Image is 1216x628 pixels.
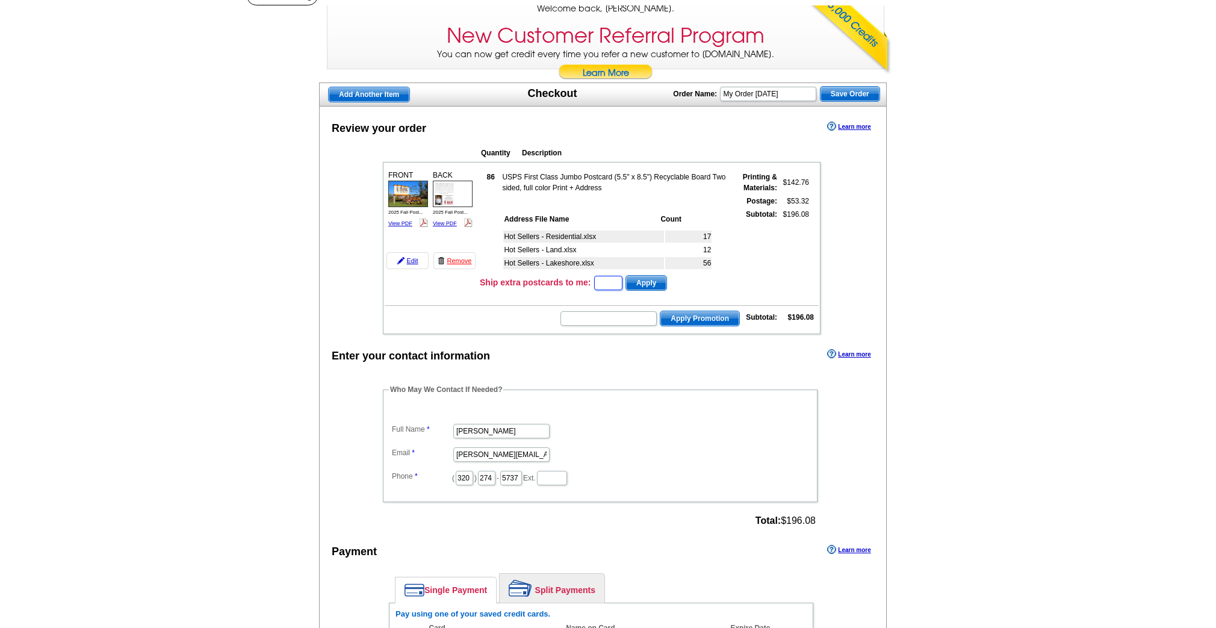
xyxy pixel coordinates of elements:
[503,231,664,243] td: Hot Sellers - Residential.xlsx
[431,168,474,231] div: BACK
[386,252,429,269] a: Edit
[480,147,520,159] th: Quantity
[503,244,664,256] td: Hot Sellers - Land.xlsx
[827,349,870,359] a: Learn more
[419,218,428,227] img: pdf_logo.png
[660,311,740,326] button: Apply Promotion
[397,257,405,264] img: pencil-icon.gif
[501,171,728,194] td: USPS First Class Jumbo Postcard (5.5" x 8.5") Recyclable Board Two sided, full color Print + Address
[447,23,765,48] h3: New Customer Referral Program
[827,122,870,131] a: Learn more
[480,277,591,288] h3: Ship extra postcards to me:
[779,171,810,194] td: $142.76
[660,213,712,225] th: Count
[746,197,777,205] strong: Postage:
[746,313,777,322] strong: Subtotal:
[328,87,410,102] a: Add Another Item
[388,181,428,207] img: small-thumb.jpg
[558,64,653,82] a: Learn More
[386,168,430,231] div: FRONT
[788,313,814,322] strong: $196.08
[327,48,884,82] p: You can now get credit every time you refer a new customer to [DOMAIN_NAME].
[389,384,503,395] legend: Who May We Contact If Needed?
[625,275,667,291] button: Apply
[665,244,712,256] td: 12
[779,208,810,271] td: $196.08
[405,583,424,597] img: single-payment.png
[438,257,445,264] img: trashcan-icon.gif
[388,210,423,215] span: 2025 Fall Post...
[392,424,452,435] label: Full Name
[820,86,880,102] button: Save Order
[464,218,473,227] img: pdf_logo.png
[660,311,739,326] span: Apply Promotion
[746,210,777,219] strong: Subtotal:
[332,348,490,364] div: Enter your contact information
[779,195,810,207] td: $53.32
[389,468,811,487] dd: ( ) - Ext.
[388,220,412,226] a: View PDF
[503,257,664,269] td: Hot Sellers - Lakeshore.xlsx
[521,147,742,159] th: Description
[396,609,807,619] h6: Pay using one of your saved credit cards.
[537,2,674,15] span: Welcome back, [PERSON_NAME].
[433,220,457,226] a: View PDF
[500,574,604,603] a: Split Payments
[396,577,496,603] a: Single Payment
[392,471,452,482] label: Phone
[433,252,476,269] a: Remove
[329,87,409,102] span: Add Another Item
[332,120,426,137] div: Review your order
[820,87,879,101] span: Save Order
[827,545,870,555] a: Learn more
[528,87,577,100] h1: Checkout
[665,231,712,243] td: 17
[975,348,1216,628] iframe: LiveChat chat widget
[332,544,377,560] div: Payment
[503,213,659,225] th: Address File Name
[755,515,781,526] strong: Total:
[433,210,468,215] span: 2025 Fall Post...
[392,447,452,458] label: Email
[665,257,712,269] td: 56
[626,276,666,290] span: Apply
[433,181,473,207] img: small-thumb.jpg
[673,90,717,98] strong: Order Name:
[755,515,816,526] span: $196.08
[509,580,532,597] img: split-payment.png
[487,173,495,181] strong: 86
[743,173,777,192] strong: Printing & Materials:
